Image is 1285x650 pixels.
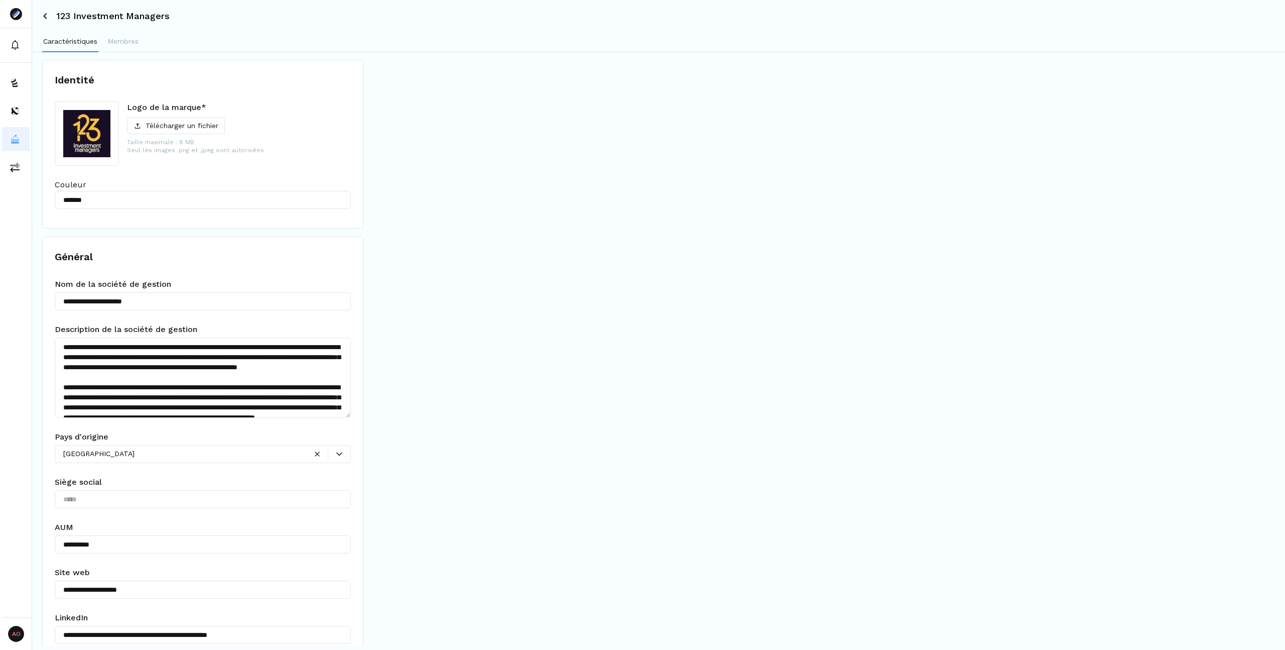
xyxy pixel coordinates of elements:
[43,36,97,47] p: Caractéristiques
[55,278,171,290] span: Nom de la société de gestion
[2,155,30,179] button: commissions
[127,138,264,154] p: Taille maximale : 8 MB Seul les images .png et .jpeg sont autorisées
[2,127,30,151] button: asset-managers
[106,32,140,52] button: Membres
[42,32,98,52] button: Caractéristiques
[55,567,90,579] span: Site web
[2,99,30,123] button: distributors
[127,101,264,114] p: Logo de la marque*
[55,431,108,443] span: Pays d'origine
[55,612,88,624] span: LinkedIn
[10,106,20,116] img: distributors
[56,12,170,21] h3: 123 Investment Managers
[55,249,351,264] h1: Général
[10,134,20,144] img: asset-managers
[55,476,102,488] span: Siège social
[146,121,218,131] p: Télécharger un fichier
[8,626,24,642] span: AO
[55,323,197,336] span: Description de la société de gestion
[55,102,118,165] img: profile-picture
[2,71,30,95] button: funds
[10,162,20,172] img: commissions
[10,78,20,88] img: funds
[55,179,86,191] span: Couleur
[127,118,225,134] button: Télécharger un fichier
[107,36,139,47] p: Membres
[55,521,73,533] span: AUM
[55,72,351,87] h1: Identité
